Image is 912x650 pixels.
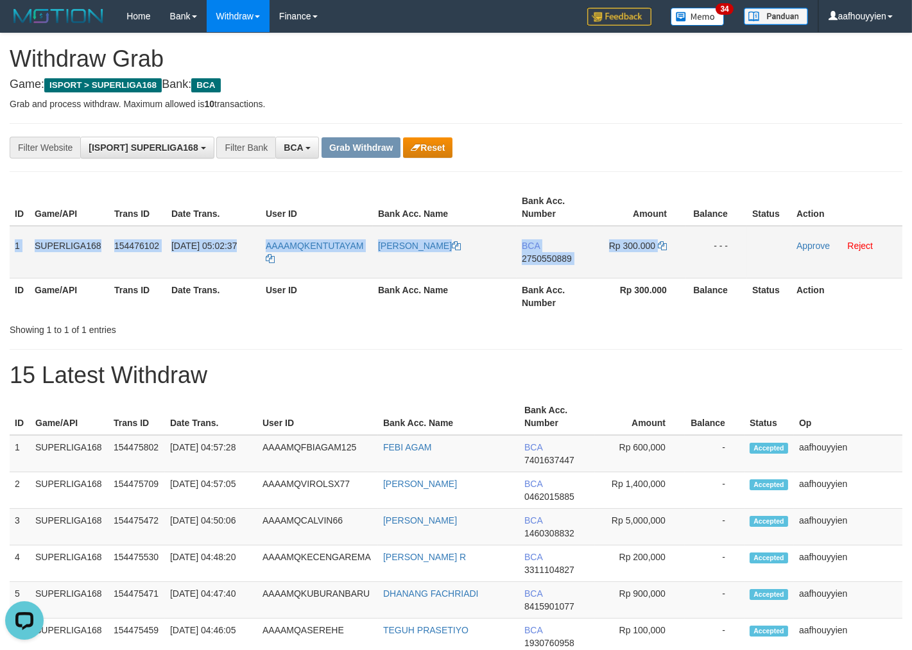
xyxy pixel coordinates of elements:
[524,638,574,648] span: Copy 1930760958 to clipboard
[10,189,30,226] th: ID
[744,398,794,435] th: Status
[10,6,107,26] img: MOTION_logo.png
[322,137,400,158] button: Grab Withdraw
[30,189,109,226] th: Game/API
[378,398,519,435] th: Bank Acc. Name
[716,3,733,15] span: 34
[373,189,517,226] th: Bank Acc. Name
[794,545,902,582] td: aafhouyyien
[522,253,572,264] span: Copy 2750550889 to clipboard
[750,552,788,563] span: Accepted
[794,509,902,545] td: aafhouyyien
[165,435,257,472] td: [DATE] 04:57:28
[30,472,108,509] td: SUPERLIGA168
[383,479,457,489] a: [PERSON_NAME]
[108,398,165,435] th: Trans ID
[10,226,30,278] td: 1
[524,588,542,599] span: BCA
[10,435,30,472] td: 1
[30,278,109,314] th: Game/API
[257,582,378,619] td: AAAAMQKUBURANBARU
[594,189,686,226] th: Amount
[595,435,685,472] td: Rp 600,000
[747,278,791,314] th: Status
[10,363,902,388] h1: 15 Latest Withdraw
[383,588,479,599] a: DHANANG FACHRIADI
[685,472,744,509] td: -
[524,515,542,526] span: BCA
[261,278,373,314] th: User ID
[108,509,165,545] td: 154475472
[383,625,469,635] a: TEGUH PRASETIYO
[517,189,594,226] th: Bank Acc. Number
[30,398,108,435] th: Game/API
[10,318,370,336] div: Showing 1 to 1 of 1 entries
[747,189,791,226] th: Status
[796,241,830,251] a: Approve
[791,189,902,226] th: Action
[165,398,257,435] th: Date Trans.
[10,46,902,72] h1: Withdraw Grab
[10,582,30,619] td: 5
[261,189,373,226] th: User ID
[686,278,747,314] th: Balance
[794,435,902,472] td: aafhouyyien
[744,8,808,25] img: panduan.png
[10,98,902,110] p: Grab and process withdraw. Maximum allowed is transactions.
[750,626,788,637] span: Accepted
[686,226,747,278] td: - - -
[165,582,257,619] td: [DATE] 04:47:40
[750,479,788,490] span: Accepted
[30,509,108,545] td: SUPERLIGA168
[658,241,667,251] a: Copy 300000 to clipboard
[44,78,162,92] span: ISPORT > SUPERLIGA168
[519,398,595,435] th: Bank Acc. Number
[30,226,109,278] td: SUPERLIGA168
[750,589,788,600] span: Accepted
[108,472,165,509] td: 154475709
[378,241,461,251] a: [PERSON_NAME]
[524,479,542,489] span: BCA
[30,582,108,619] td: SUPERLIGA168
[204,99,214,109] strong: 10
[383,442,431,452] a: FEBI AGAM
[686,189,747,226] th: Balance
[685,545,744,582] td: -
[517,278,594,314] th: Bank Acc. Number
[10,509,30,545] td: 3
[383,552,466,562] a: [PERSON_NAME] R
[594,278,686,314] th: Rp 300.000
[30,435,108,472] td: SUPERLIGA168
[373,278,517,314] th: Bank Acc. Name
[671,8,725,26] img: Button%20Memo.svg
[524,492,574,502] span: Copy 0462015885 to clipboard
[750,516,788,527] span: Accepted
[383,515,457,526] a: [PERSON_NAME]
[165,509,257,545] td: [DATE] 04:50:06
[750,443,788,454] span: Accepted
[108,582,165,619] td: 154475471
[10,78,902,91] h4: Game: Bank:
[595,582,685,619] td: Rp 900,000
[80,137,214,158] button: [ISPORT] SUPERLIGA168
[10,545,30,582] td: 4
[114,241,159,251] span: 154476102
[266,241,363,264] a: AAAAMQKENTUTAYAM
[266,241,363,251] span: AAAAMQKENTUTAYAM
[595,472,685,509] td: Rp 1,400,000
[524,442,542,452] span: BCA
[89,142,198,153] span: [ISPORT] SUPERLIGA168
[165,545,257,582] td: [DATE] 04:48:20
[165,472,257,509] td: [DATE] 04:57:05
[685,398,744,435] th: Balance
[109,278,166,314] th: Trans ID
[108,545,165,582] td: 154475530
[791,278,902,314] th: Action
[166,278,261,314] th: Date Trans.
[524,552,542,562] span: BCA
[275,137,319,158] button: BCA
[609,241,655,251] span: Rp 300.000
[524,565,574,575] span: Copy 3311104827 to clipboard
[524,455,574,465] span: Copy 7401637447 to clipboard
[685,582,744,619] td: -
